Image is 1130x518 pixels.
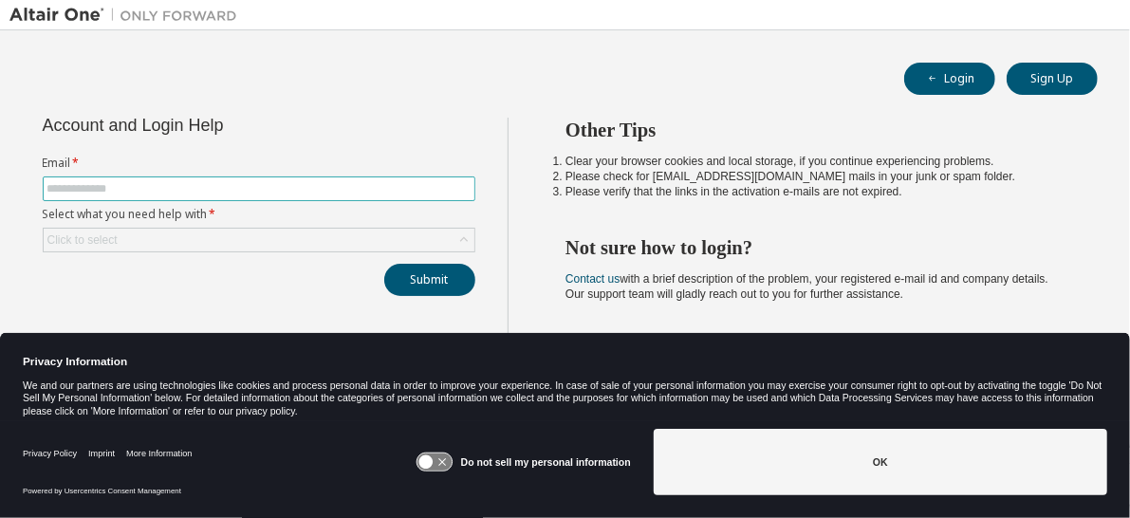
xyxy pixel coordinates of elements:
button: Sign Up [1007,63,1098,95]
li: Clear your browser cookies and local storage, if you continue experiencing problems. [565,154,1064,169]
li: Please check for [EMAIL_ADDRESS][DOMAIN_NAME] mails in your junk or spam folder. [565,169,1064,184]
label: Select what you need help with [43,207,475,222]
div: Click to select [47,232,118,248]
button: Login [904,63,995,95]
span: with a brief description of the problem, your registered e-mail id and company details. Our suppo... [565,272,1048,301]
label: Email [43,156,475,171]
div: Click to select [44,229,474,251]
button: Submit [384,264,475,296]
a: Contact us [565,272,620,286]
div: Account and Login Help [43,118,389,133]
h2: Not sure how to login? [565,235,1064,260]
img: Altair One [9,6,247,25]
li: Please verify that the links in the activation e-mails are not expired. [565,184,1064,199]
h2: Other Tips [565,118,1064,142]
